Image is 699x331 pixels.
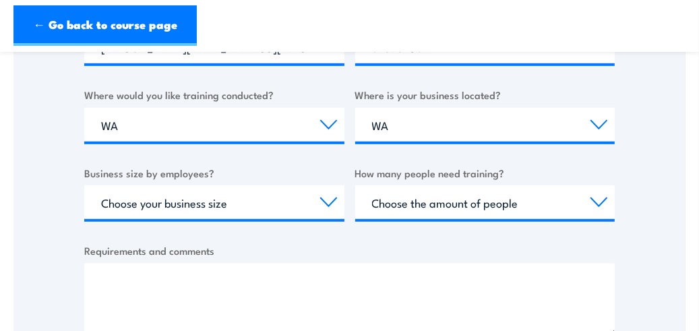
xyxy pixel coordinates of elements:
label: How many people need training? [355,165,615,181]
a: ← Go back to course page [13,5,197,46]
label: Business size by employees? [84,165,344,181]
label: Requirements and comments [84,243,615,258]
label: Where is your business located? [355,87,615,102]
label: Where would you like training conducted? [84,87,344,102]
